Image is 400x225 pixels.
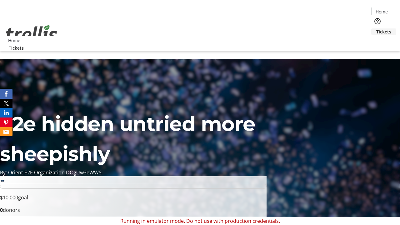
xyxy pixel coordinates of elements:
a: Tickets [4,45,29,51]
span: Home [376,8,388,15]
span: Home [8,37,20,44]
a: Home [4,37,24,44]
img: Orient E2E Organization DOgUw3eWWS's Logo [4,18,59,49]
button: Cart [371,35,384,47]
a: Home [372,8,392,15]
span: Tickets [9,45,24,51]
span: Tickets [376,28,391,35]
a: Tickets [371,28,396,35]
button: Help [371,15,384,27]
